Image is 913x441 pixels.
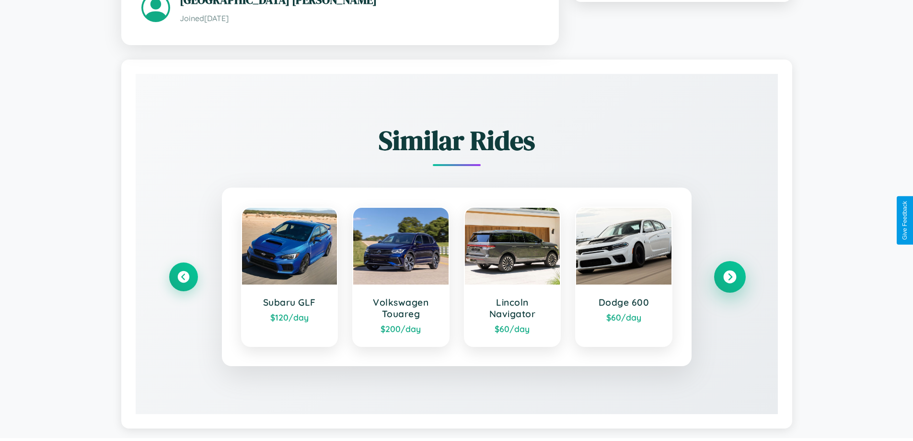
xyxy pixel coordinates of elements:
a: Lincoln Navigator$60/day [464,207,561,347]
h3: Volkswagen Touareg [363,297,439,320]
div: $ 60 /day [474,323,551,334]
h2: Similar Rides [169,122,744,159]
h3: Dodge 600 [586,297,662,308]
p: Joined [DATE] [180,12,539,25]
div: $ 120 /day [252,312,328,322]
div: $ 60 /day [586,312,662,322]
a: Volkswagen Touareg$200/day [352,207,450,347]
h3: Lincoln Navigator [474,297,551,320]
a: Dodge 600$60/day [575,207,672,347]
div: $ 200 /day [363,323,439,334]
div: Give Feedback [901,201,908,240]
h3: Subaru GLF [252,297,328,308]
a: Subaru GLF$120/day [241,207,338,347]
